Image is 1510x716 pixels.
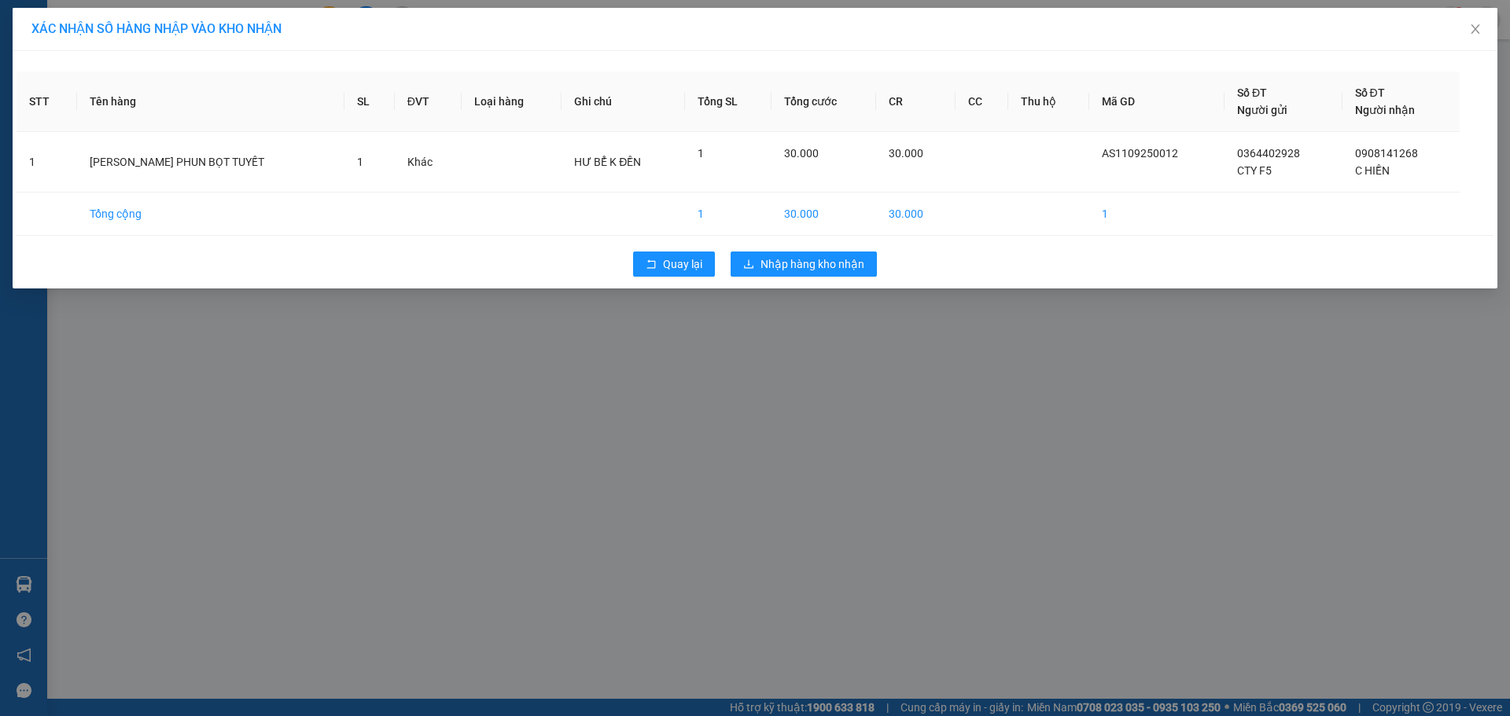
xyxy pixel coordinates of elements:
td: Khác [395,132,462,193]
li: [STREET_ADDRESS][PERSON_NAME]. [GEOGRAPHIC_DATA], Tỉnh [GEOGRAPHIC_DATA] [147,39,657,58]
span: Quay lại [663,255,702,273]
td: Tổng cộng [77,193,344,236]
th: SL [344,72,395,132]
th: CR [876,72,956,132]
th: Ghi chú [562,72,684,132]
span: Người nhận [1355,104,1415,116]
th: STT [17,72,77,132]
th: Loại hàng [462,72,562,132]
span: XÁC NHẬN SỐ HÀNG NHẬP VÀO KHO NHẬN [31,21,282,36]
li: Hotline: 1900 8153 [147,58,657,78]
span: rollback [646,259,657,271]
button: Close [1453,8,1497,52]
span: Nhập hàng kho nhận [761,255,864,273]
span: AS1109250012 [1102,147,1178,160]
th: Mã GD [1089,72,1225,132]
span: 30.000 [784,147,819,160]
b: GỬI : PV [GEOGRAPHIC_DATA] [20,114,234,167]
span: 1 [698,147,704,160]
span: 0908141268 [1355,147,1418,160]
td: 1 [1089,193,1225,236]
td: 30.000 [772,193,875,236]
button: rollbackQuay lại [633,252,715,277]
th: ĐVT [395,72,462,132]
td: 1 [17,132,77,193]
th: Thu hộ [1008,72,1089,132]
span: Người gửi [1237,104,1287,116]
span: HƯ BỂ K ĐỀN [574,156,641,168]
img: logo.jpg [20,20,98,98]
span: CTY F5 [1237,164,1272,177]
span: Số ĐT [1237,86,1267,99]
td: [PERSON_NAME] PHUN BỌT TUYẾT [77,132,344,193]
th: CC [956,72,1008,132]
td: 1 [685,193,772,236]
span: Số ĐT [1355,86,1385,99]
span: 0364402928 [1237,147,1300,160]
th: Tổng SL [685,72,772,132]
th: Tên hàng [77,72,344,132]
span: C HIỀN [1355,164,1390,177]
th: Tổng cước [772,72,875,132]
button: downloadNhập hàng kho nhận [731,252,877,277]
td: 30.000 [876,193,956,236]
span: close [1469,23,1482,35]
span: 30.000 [889,147,923,160]
span: 1 [357,156,363,168]
span: download [743,259,754,271]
